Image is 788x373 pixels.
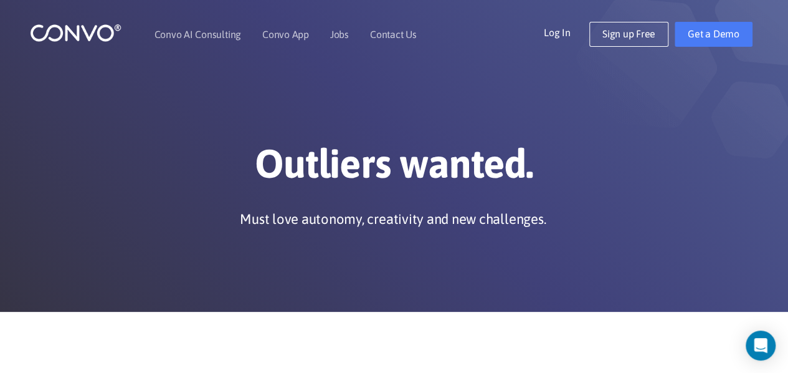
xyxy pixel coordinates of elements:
[49,140,740,197] h1: Outliers wanted.
[589,22,668,47] a: Sign up Free
[240,210,546,228] p: Must love autonomy, creativity and new challenges.
[746,331,776,361] div: Open Intercom Messenger
[154,29,241,39] a: Convo AI Consulting
[30,23,121,42] img: logo_1.png
[370,29,417,39] a: Contact Us
[675,22,752,47] a: Get a Demo
[544,22,589,42] a: Log In
[330,29,349,39] a: Jobs
[262,29,309,39] a: Convo App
